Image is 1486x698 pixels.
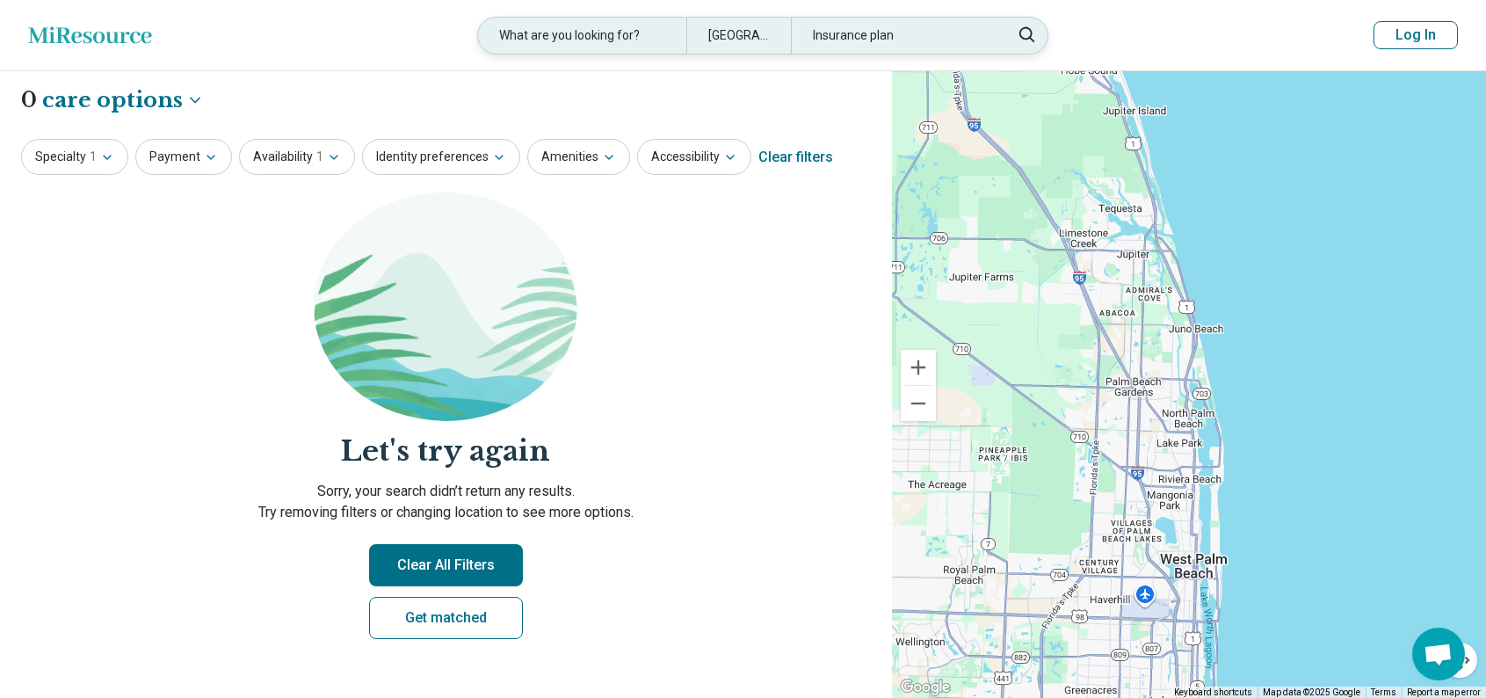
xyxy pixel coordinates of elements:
[901,350,936,385] button: Zoom in
[1412,628,1465,680] div: Open chat
[21,139,128,175] button: Specialty1
[1371,687,1396,697] a: Terms (opens in new tab)
[369,597,523,639] a: Get matched
[758,136,833,178] div: Clear filters
[637,139,751,175] button: Accessibility
[686,18,791,54] div: [GEOGRAPHIC_DATA]
[21,85,204,115] h1: 0
[1263,687,1360,697] span: Map data ©2025 Google
[21,432,871,471] h2: Let's try again
[791,18,999,54] div: Insurance plan
[362,139,520,175] button: Identity preferences
[369,544,523,586] button: Clear All Filters
[42,85,183,115] span: care options
[135,139,232,175] button: Payment
[527,139,630,175] button: Amenities
[901,386,936,421] button: Zoom out
[239,139,355,175] button: Availability1
[1407,687,1481,697] a: Report a map error
[21,481,871,523] p: Sorry, your search didn’t return any results. Try removing filters or changing location to see mo...
[90,148,97,166] span: 1
[316,148,323,166] span: 1
[42,85,204,115] button: Care options
[1374,21,1458,49] button: Log In
[478,18,686,54] div: What are you looking for?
